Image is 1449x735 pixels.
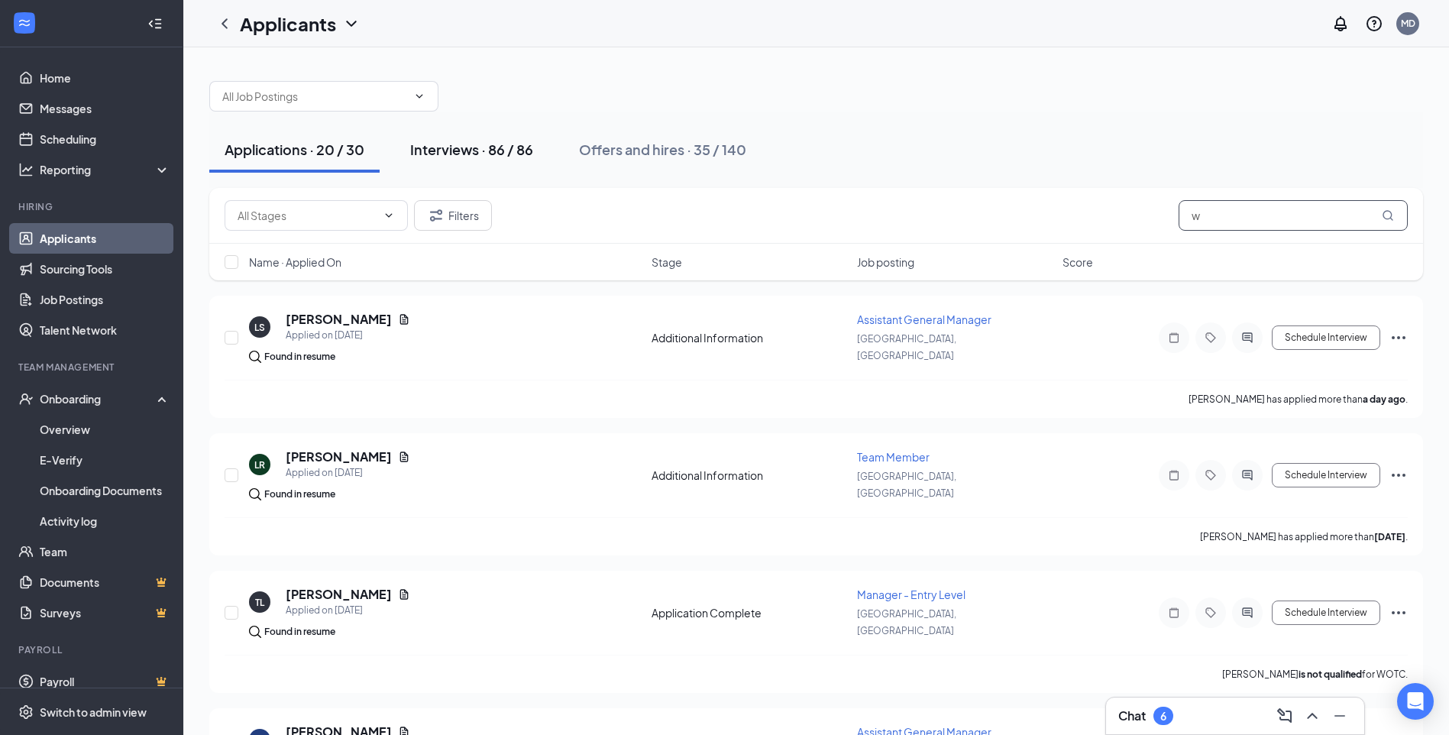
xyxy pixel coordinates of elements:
[1389,329,1408,347] svg: Ellipses
[1365,15,1383,33] svg: QuestionInfo
[410,140,533,159] div: Interviews · 86 / 86
[1179,200,1408,231] input: Search in applications
[857,333,956,361] span: [GEOGRAPHIC_DATA], [GEOGRAPHIC_DATA]
[579,140,746,159] div: Offers and hires · 35 / 140
[1272,601,1380,625] button: Schedule Interview
[18,200,167,213] div: Hiring
[1165,607,1183,619] svg: Note
[1202,469,1220,481] svg: Tag
[286,448,392,465] h5: [PERSON_NAME]
[40,254,170,284] a: Sourcing Tools
[18,391,34,406] svg: UserCheck
[1165,332,1183,344] svg: Note
[652,330,848,345] div: Additional Information
[1328,704,1352,728] button: Minimize
[1331,15,1350,33] svg: Notifications
[1222,668,1408,681] p: [PERSON_NAME] for WOTC.
[414,200,492,231] button: Filter Filters
[1303,707,1321,725] svg: ChevronUp
[1238,469,1257,481] svg: ActiveChat
[1118,707,1146,724] h3: Chat
[1363,393,1405,405] b: a day ago
[1299,669,1362,680] b: is not qualified
[1389,604,1408,622] svg: Ellipses
[1300,704,1324,728] button: ChevronUp
[249,626,261,638] img: search.bf7aa3482b7795d4f01b.svg
[18,162,34,177] svg: Analysis
[40,567,170,597] a: DocumentsCrown
[17,15,32,31] svg: WorkstreamLogo
[225,140,364,159] div: Applications · 20 / 30
[238,207,377,224] input: All Stages
[18,643,167,656] div: Payroll
[857,471,956,499] span: [GEOGRAPHIC_DATA], [GEOGRAPHIC_DATA]
[249,254,341,270] span: Name · Applied On
[254,458,265,471] div: LR
[857,450,930,464] span: Team Member
[857,312,991,326] span: Assistant General Manager
[40,124,170,154] a: Scheduling
[342,15,361,33] svg: ChevronDown
[1238,332,1257,344] svg: ActiveChat
[383,209,395,222] svg: ChevronDown
[286,328,410,343] div: Applied on [DATE]
[286,603,410,618] div: Applied on [DATE]
[1238,607,1257,619] svg: ActiveChat
[1389,466,1408,484] svg: Ellipses
[40,704,147,720] div: Switch to admin view
[264,349,335,364] div: Found in resume
[286,465,410,481] div: Applied on [DATE]
[857,254,914,270] span: Job posting
[286,311,392,328] h5: [PERSON_NAME]
[398,313,410,325] svg: Document
[254,321,265,334] div: LS
[1273,704,1297,728] button: ComposeMessage
[222,88,407,105] input: All Job Postings
[1202,332,1220,344] svg: Tag
[1276,707,1294,725] svg: ComposeMessage
[240,11,336,37] h1: Applicants
[1160,710,1166,723] div: 6
[857,608,956,636] span: [GEOGRAPHIC_DATA], [GEOGRAPHIC_DATA]
[40,315,170,345] a: Talent Network
[40,597,170,628] a: SurveysCrown
[249,351,261,363] img: search.bf7aa3482b7795d4f01b.svg
[427,206,445,225] svg: Filter
[857,588,965,601] span: Manager - Entry Level
[1397,683,1434,720] div: Open Intercom Messenger
[1165,469,1183,481] svg: Note
[40,414,170,445] a: Overview
[264,487,335,502] div: Found in resume
[147,16,163,31] svg: Collapse
[1202,607,1220,619] svg: Tag
[249,488,261,500] img: search.bf7aa3482b7795d4f01b.svg
[652,468,848,483] div: Additional Information
[40,223,170,254] a: Applicants
[1200,530,1408,543] p: [PERSON_NAME] has applied more than .
[18,361,167,374] div: Team Management
[215,15,234,33] a: ChevronLeft
[40,162,171,177] div: Reporting
[40,391,157,406] div: Onboarding
[255,596,264,609] div: TL
[1374,531,1405,542] b: [DATE]
[40,666,170,697] a: PayrollCrown
[40,475,170,506] a: Onboarding Documents
[264,624,335,639] div: Found in resume
[1272,463,1380,487] button: Schedule Interview
[1382,209,1394,222] svg: MagnifyingGlass
[652,605,848,620] div: Application Complete
[1189,393,1408,406] p: [PERSON_NAME] has applied more than .
[652,254,682,270] span: Stage
[18,704,34,720] svg: Settings
[1331,707,1349,725] svg: Minimize
[40,506,170,536] a: Activity log
[40,63,170,93] a: Home
[40,93,170,124] a: Messages
[286,586,392,603] h5: [PERSON_NAME]
[398,451,410,463] svg: Document
[413,90,425,102] svg: ChevronDown
[40,284,170,315] a: Job Postings
[1062,254,1093,270] span: Score
[398,588,410,601] svg: Document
